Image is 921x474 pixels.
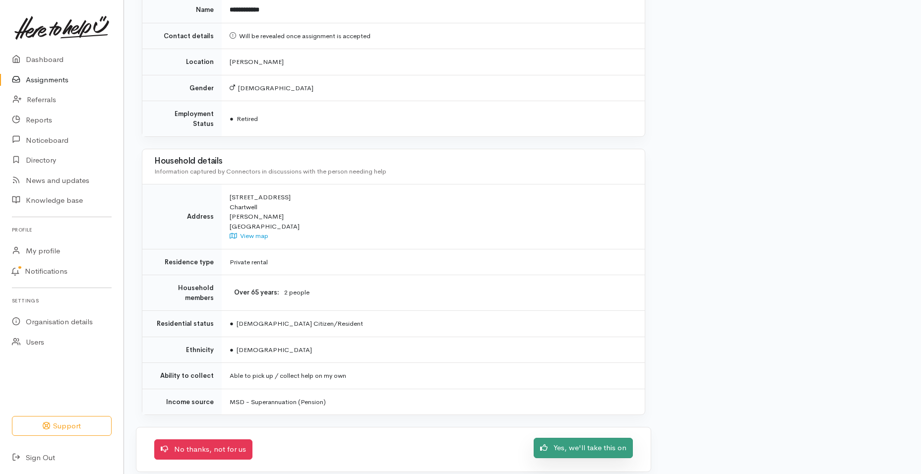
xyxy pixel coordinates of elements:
span: Information captured by Connectors in discussions with the person needing help [154,167,386,176]
td: Ability to collect [142,363,222,389]
td: Contact details [142,23,222,49]
td: Location [142,49,222,75]
dt: Over 65 years [230,288,279,297]
h3: Household details [154,157,633,166]
td: Will be revealed once assignment is accepted [222,23,645,49]
a: View map [230,232,268,240]
a: No thanks, not for us [154,439,252,460]
div: [STREET_ADDRESS] Chartwell [PERSON_NAME] [GEOGRAPHIC_DATA] [230,192,633,241]
td: Income source [142,389,222,415]
span: ● [230,319,234,328]
span: ● [230,346,234,354]
span: [DEMOGRAPHIC_DATA] [230,84,313,92]
td: Able to pick up / collect help on my own [222,363,645,389]
a: Yes, we'll take this on [534,438,633,458]
span: [DEMOGRAPHIC_DATA] Citizen/Resident [230,319,363,328]
span: [DEMOGRAPHIC_DATA] [230,346,312,354]
td: Employment Status [142,101,222,137]
button: Support [12,416,112,436]
td: Address [142,184,222,249]
td: MSD - Superannuation (Pension) [222,389,645,415]
span: Retired [230,115,258,123]
h6: Profile [12,223,112,237]
td: Gender [142,75,222,101]
td: [PERSON_NAME] [222,49,645,75]
td: Residence type [142,249,222,275]
td: Residential status [142,311,222,337]
h6: Settings [12,294,112,307]
td: Ethnicity [142,337,222,363]
td: Household members [142,275,222,311]
td: Private rental [222,249,645,275]
dd: 2 people [284,288,633,298]
span: ● [230,115,234,123]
